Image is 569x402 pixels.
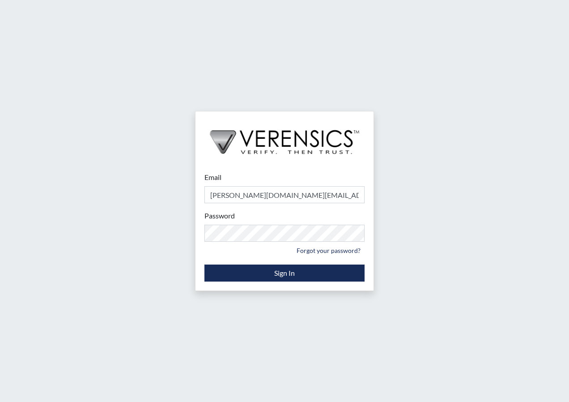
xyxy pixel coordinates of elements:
a: Forgot your password? [293,244,365,257]
label: Password [204,210,235,221]
button: Sign In [204,265,365,282]
img: logo-wide-black.2aad4157.png [195,111,374,163]
input: Email [204,186,365,203]
label: Email [204,172,221,183]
